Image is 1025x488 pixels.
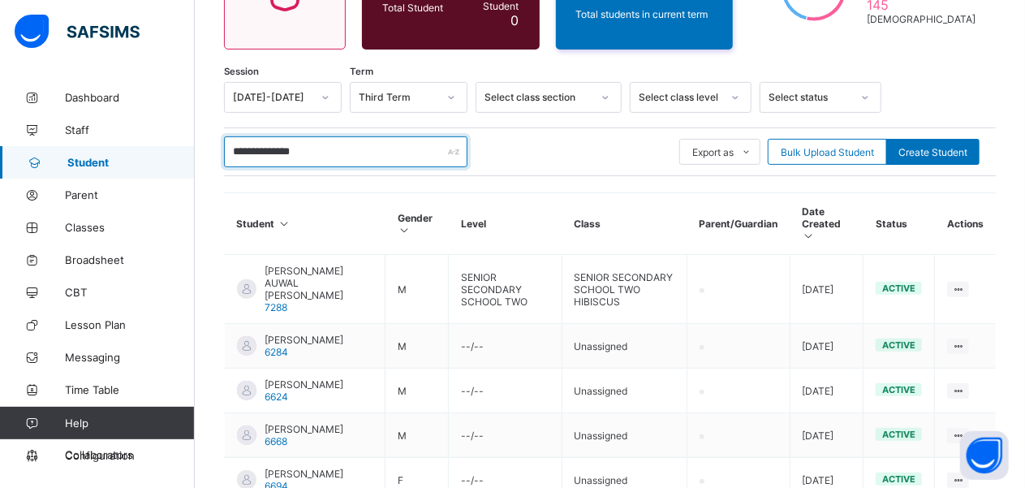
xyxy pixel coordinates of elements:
[511,12,519,28] span: 0
[960,431,1009,480] button: Open asap
[562,413,687,458] td: Unassigned
[790,324,863,369] td: [DATE]
[385,413,449,458] td: M
[802,230,816,242] i: Sort in Ascending Order
[65,188,195,201] span: Parent
[65,383,195,396] span: Time Table
[65,417,194,430] span: Help
[65,318,195,331] span: Lesson Plan
[224,66,259,77] span: Session
[562,369,687,413] td: Unassigned
[769,92,851,104] div: Select status
[265,391,288,403] span: 6624
[265,334,343,346] span: [PERSON_NAME]
[398,224,411,236] i: Sort in Ascending Order
[790,369,863,413] td: [DATE]
[265,423,343,435] span: [PERSON_NAME]
[790,255,863,324] td: [DATE]
[692,146,734,158] span: Export as
[65,351,195,364] span: Messaging
[385,369,449,413] td: M
[65,286,195,299] span: CBT
[265,346,288,358] span: 6284
[898,146,967,158] span: Create Student
[882,384,915,395] span: active
[562,324,687,369] td: Unassigned
[65,123,195,136] span: Staff
[225,193,385,255] th: Student
[562,193,687,255] th: Class
[687,193,790,255] th: Parent/Guardian
[65,91,195,104] span: Dashboard
[935,193,996,255] th: Actions
[65,449,194,462] span: Configuration
[639,92,721,104] div: Select class level
[385,193,449,255] th: Gender
[882,473,915,485] span: active
[449,255,562,324] td: SENIOR SECONDARY SCHOOL TWO
[562,255,687,324] td: SENIOR SECONDARY SCHOOL TWO HIBISCUS
[867,13,975,25] span: [DEMOGRAPHIC_DATA]
[449,413,562,458] td: --/--
[278,218,291,230] i: Sort in Ascending Order
[265,468,343,480] span: [PERSON_NAME]
[882,429,915,440] span: active
[359,92,437,104] div: Third Term
[385,255,449,324] td: M
[790,413,863,458] td: [DATE]
[882,283,915,294] span: active
[781,146,874,158] span: Bulk Upload Student
[265,301,287,313] span: 7288
[350,66,373,77] span: Term
[385,324,449,369] td: M
[15,15,140,49] img: safsims
[65,221,195,234] span: Classes
[576,8,713,20] span: Total students in current term
[449,324,562,369] td: --/--
[265,435,287,447] span: 6668
[67,156,195,169] span: Student
[265,378,343,391] span: [PERSON_NAME]
[485,92,592,104] div: Select class section
[882,339,915,351] span: active
[265,265,373,301] span: [PERSON_NAME] AUWAL [PERSON_NAME]
[790,193,863,255] th: Date Created
[449,369,562,413] td: --/--
[863,193,935,255] th: Status
[233,92,312,104] div: [DATE]-[DATE]
[65,253,195,266] span: Broadsheet
[449,193,562,255] th: Level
